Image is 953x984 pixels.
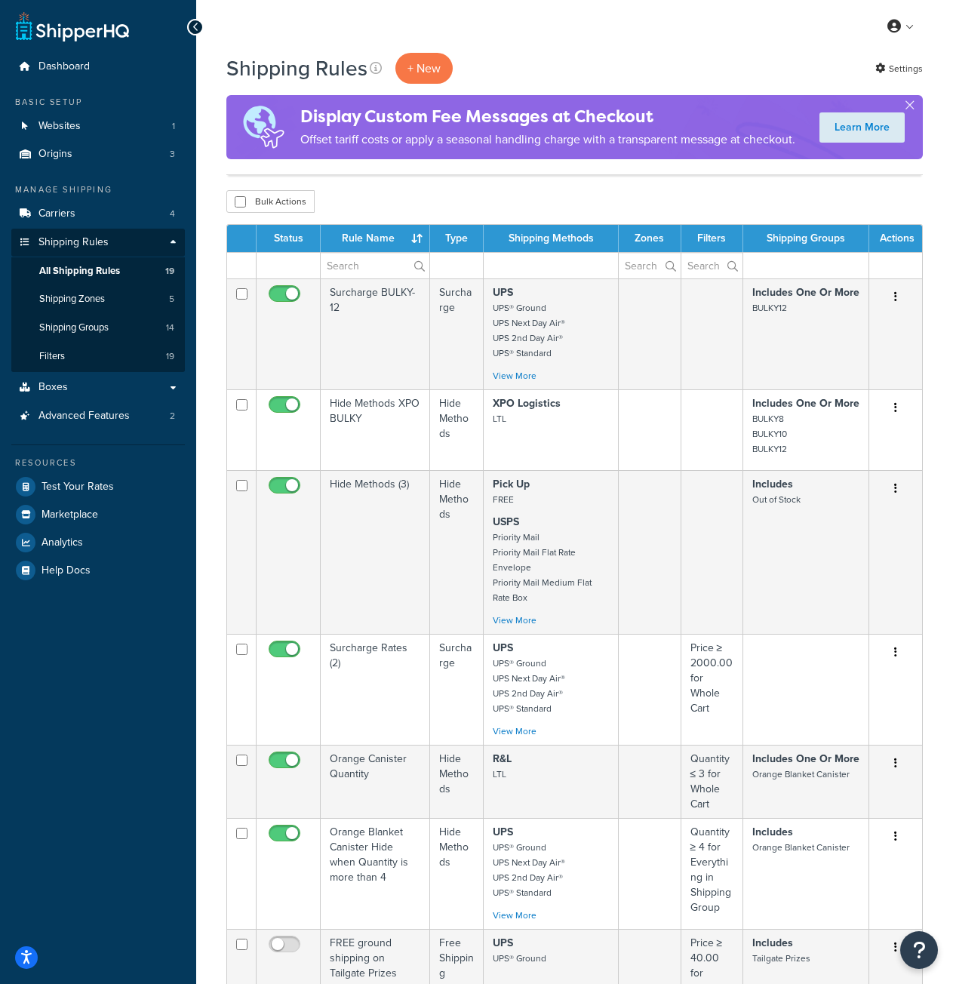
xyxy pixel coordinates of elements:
td: Surcharge BULKY-12 [321,278,430,389]
span: Origins [38,148,72,161]
strong: Includes [752,935,793,951]
span: Advanced Features [38,410,130,423]
button: Open Resource Center [900,931,938,969]
span: Dashboard [38,60,90,73]
a: Settings [875,58,923,79]
span: Filters [39,350,65,363]
a: Boxes [11,374,185,401]
a: Shipping Groups 14 [11,314,185,342]
a: Carriers 4 [11,200,185,228]
span: Help Docs [42,564,91,577]
p: + New [395,53,453,84]
p: Offset tariff costs or apply a seasonal handling charge with a transparent message at checkout. [300,129,795,150]
td: Orange Blanket Canister Hide when Quantity is more than 4 [321,818,430,929]
td: Hide Methods [430,470,484,634]
li: Shipping Groups [11,314,185,342]
th: Filters [681,225,743,252]
a: View More [493,369,536,383]
a: Test Your Rates [11,473,185,500]
a: All Shipping Rules 19 [11,257,185,285]
th: Zones [619,225,681,252]
li: Shipping Zones [11,285,185,313]
span: Shipping Zones [39,293,105,306]
small: FREE [493,493,514,506]
th: Actions [869,225,922,252]
a: View More [493,613,536,627]
h4: Display Custom Fee Messages at Checkout [300,104,795,129]
a: View More [493,724,536,738]
a: Shipping Zones 5 [11,285,185,313]
th: Type [430,225,484,252]
li: Origins [11,140,185,168]
input: Search [681,253,742,278]
td: Quantity ≥ 4 for Everything in Shipping Group [681,818,743,929]
a: View More [493,909,536,922]
input: Search [321,253,429,278]
strong: UPS [493,935,513,951]
span: Boxes [38,381,68,394]
span: 2 [170,410,175,423]
li: Websites [11,112,185,140]
a: Learn More [819,112,905,143]
a: ShipperHQ Home [16,11,129,42]
small: Priority Mail Priority Mail Flat Rate Envelope Priority Mail Medium Flat Rate Box [493,530,592,604]
small: UPS® Ground UPS Next Day Air® UPS 2nd Day Air® UPS® Standard [493,841,565,899]
span: 3 [170,148,175,161]
td: Hide Methods (3) [321,470,430,634]
span: Shipping Rules [38,236,109,249]
td: Surcharge [430,634,484,745]
span: 19 [166,350,174,363]
div: Manage Shipping [11,183,185,196]
th: Rule Name : activate to sort column ascending [321,225,430,252]
span: Carriers [38,208,75,220]
span: 14 [166,321,174,334]
span: 1 [172,120,175,133]
td: Orange Canister Quantity [321,745,430,818]
strong: Includes One Or More [752,284,859,300]
a: Filters 19 [11,343,185,371]
small: BULKY8 BULKY10 BULKY12 [752,412,787,456]
a: Origins 3 [11,140,185,168]
strong: Pick Up [493,476,530,492]
small: UPS® Ground UPS Next Day Air® UPS 2nd Day Air® UPS® Standard [493,657,565,715]
img: duties-banner-06bc72dcb5fe05cb3f9472aba00be2ae8eb53ab6f0d8bb03d382ba314ac3c341.png [226,95,300,159]
strong: UPS [493,824,513,840]
small: UPS® Ground [493,952,546,965]
input: Search [619,253,680,278]
span: 4 [170,208,175,220]
th: Status [257,225,321,252]
strong: Includes [752,824,793,840]
div: Basic Setup [11,96,185,109]
span: Analytics [42,537,83,549]
strong: UPS [493,640,513,656]
span: 19 [165,265,174,278]
td: Surcharge Rates (2) [321,634,430,745]
td: Surcharge [430,278,484,389]
span: Shipping Groups [39,321,109,334]
strong: Includes One Or More [752,751,859,767]
small: LTL [493,767,506,781]
small: UPS® Ground UPS Next Day Air® UPS 2nd Day Air® UPS® Standard [493,301,565,360]
td: Quantity ≤ 3 for Whole Cart [681,745,743,818]
a: Dashboard [11,53,185,81]
a: Help Docs [11,557,185,584]
td: Hide Methods XPO BULKY [321,389,430,470]
a: Analytics [11,529,185,556]
li: Filters [11,343,185,371]
strong: R&L [493,751,512,767]
a: Advanced Features 2 [11,402,185,430]
a: Marketplace [11,501,185,528]
strong: UPS [493,284,513,300]
span: 5 [169,293,174,306]
small: LTL [493,412,506,426]
td: Price ≥ 2000.00 for Whole Cart [681,634,743,745]
button: Bulk Actions [226,190,315,213]
li: Shipping Rules [11,229,185,372]
th: Shipping Groups [743,225,869,252]
li: All Shipping Rules [11,257,185,285]
td: Hide Methods [430,745,484,818]
strong: USPS [493,514,519,530]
